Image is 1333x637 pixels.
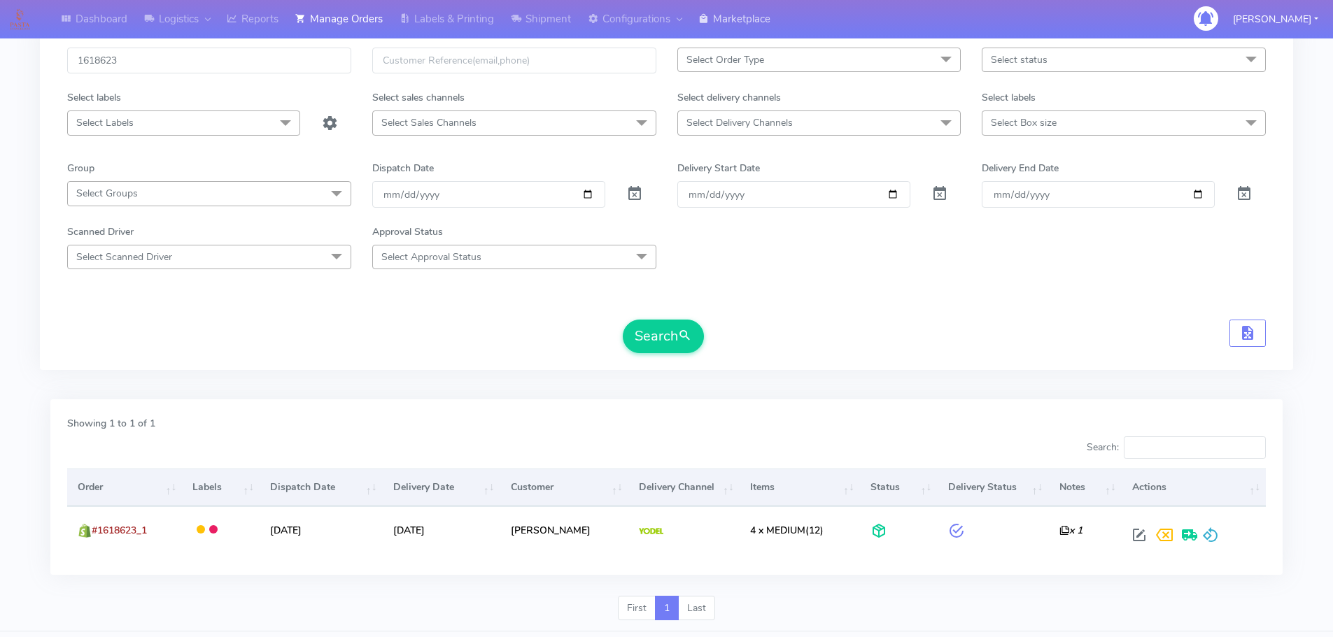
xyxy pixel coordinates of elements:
[639,528,663,535] img: Yodel
[677,161,760,176] label: Delivery Start Date
[1048,468,1121,506] th: Notes: activate to sort column ascending
[655,596,679,621] a: 1
[623,320,704,353] button: Search
[76,116,134,129] span: Select Labels
[982,90,1036,105] label: Select labels
[1222,5,1329,34] button: [PERSON_NAME]
[982,161,1059,176] label: Delivery End Date
[381,116,477,129] span: Select Sales Channels
[76,250,172,264] span: Select Scanned Driver
[937,468,1048,506] th: Delivery Status: activate to sort column ascending
[628,468,740,506] th: Delivery Channel: activate to sort column ascending
[383,506,500,553] td: [DATE]
[686,53,764,66] span: Select Order Type
[92,524,147,537] span: #1618623_1
[860,468,938,506] th: Status: activate to sort column ascending
[67,416,155,431] label: Showing 1 to 1 of 1
[67,48,351,73] input: Order Id
[740,468,860,506] th: Items: activate to sort column ascending
[381,250,481,264] span: Select Approval Status
[76,187,138,200] span: Select Groups
[991,116,1057,129] span: Select Box size
[67,90,121,105] label: Select labels
[991,53,1048,66] span: Select status
[677,90,781,105] label: Select delivery channels
[372,90,465,105] label: Select sales channels
[78,524,92,538] img: shopify.png
[1124,436,1266,459] input: Search:
[67,468,182,506] th: Order: activate to sort column ascending
[750,524,805,537] span: 4 x MEDIUM
[1087,436,1266,459] label: Search:
[372,161,434,176] label: Dispatch Date
[260,468,382,506] th: Dispatch Date: activate to sort column ascending
[372,224,443,239] label: Approval Status
[1059,524,1082,537] i: x 1
[500,506,628,553] td: [PERSON_NAME]
[750,524,824,537] span: (12)
[500,468,628,506] th: Customer: activate to sort column ascending
[686,116,793,129] span: Select Delivery Channels
[372,48,656,73] input: Customer Reference(email,phone)
[67,224,134,239] label: Scanned Driver
[1122,468,1266,506] th: Actions: activate to sort column ascending
[260,506,382,553] td: [DATE]
[182,468,260,506] th: Labels: activate to sort column ascending
[67,161,94,176] label: Group
[383,468,500,506] th: Delivery Date: activate to sort column ascending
